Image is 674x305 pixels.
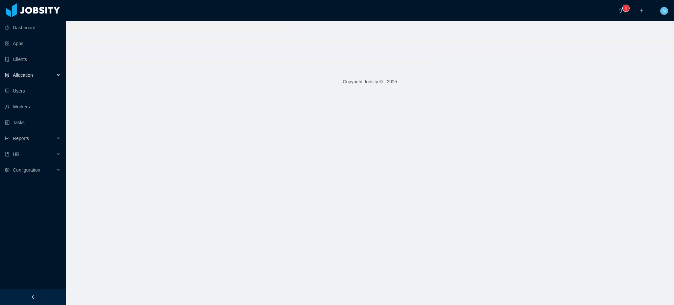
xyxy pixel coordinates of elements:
i: icon: plus [639,8,644,13]
a: icon: appstoreApps [5,37,61,50]
footer: Copyright Jobsity © - 2025 [66,70,674,93]
i: icon: book [5,152,10,156]
a: icon: userWorkers [5,100,61,113]
span: Reports [13,136,29,141]
span: HR [13,152,19,157]
a: icon: auditClients [5,53,61,66]
i: icon: line-chart [5,136,10,141]
a: icon: profileTasks [5,116,61,129]
i: icon: bell [618,8,623,13]
a: icon: robotUsers [5,84,61,97]
sup: 0 [623,5,629,12]
i: icon: setting [5,168,10,172]
span: N [662,7,666,15]
i: icon: solution [5,73,10,77]
a: icon: pie-chartDashboard [5,21,61,34]
span: Allocation [13,72,33,78]
span: Configuration [13,167,40,173]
